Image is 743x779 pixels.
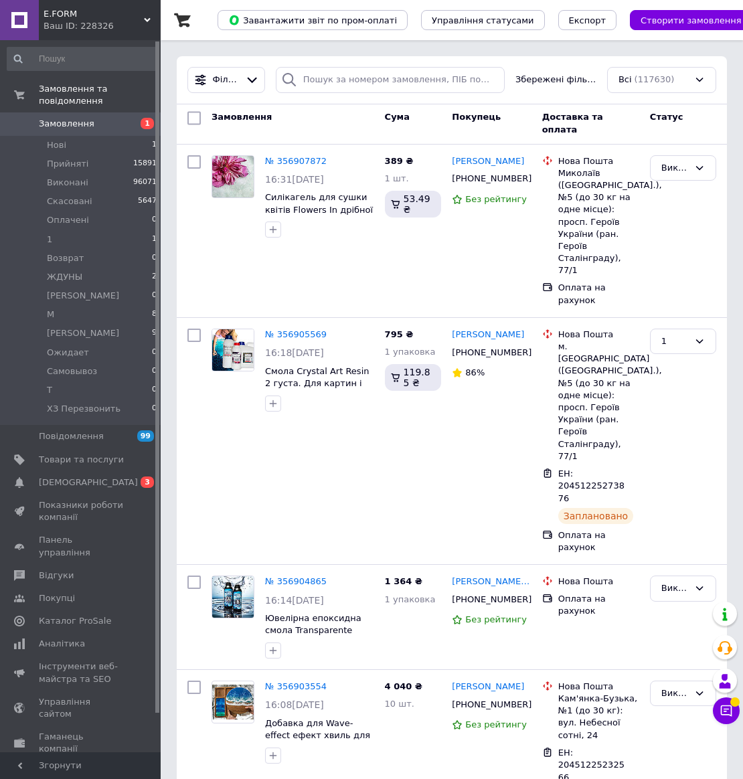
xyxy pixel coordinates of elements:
div: 1 [661,335,689,349]
span: 0 [152,403,157,415]
span: Доставка та оплата [542,112,603,135]
span: Покупець [452,112,501,122]
span: Гаманець компанії [39,731,124,755]
span: 1 [141,118,154,129]
span: Товари та послуги [39,454,124,466]
span: Відгуки [39,570,74,582]
span: Управління статусами [432,15,534,25]
button: Експорт [558,10,617,30]
span: Возврат [47,252,84,264]
span: Смола Crystal Art Resin 2 густа. Для картин і молдів. Уп. 1,34 кг [265,366,369,401]
a: [PERSON_NAME] Эластоформ [452,576,531,588]
a: Силікагель для сушки квітів Flowers In дрібної фракції, уп. 3 л. Вологопоглинач арт. 2237128201 [265,192,373,252]
span: Інструменти веб-майстра та SEO [39,661,124,685]
span: Нові [47,139,66,151]
span: 0 [152,252,157,264]
span: 1 [152,234,157,246]
div: Кам'янка-Бузька, №1 (до 30 кг): вул. Небесної сотні, 24 [558,693,639,742]
a: Добавка для Wave-effect ефект хвиль для смоли в картинах, для ResinArt. Уп. 100 г [265,718,370,766]
button: Чат з покупцем [713,697,740,724]
a: № 356905569 [265,329,327,339]
span: 1 упаковка [385,347,436,357]
span: Аналітика [39,638,85,650]
div: Миколаїв ([GEOGRAPHIC_DATA].), №5 (до 30 кг на одне місце): просп. Героїв України (ран. Героїв Ст... [558,167,639,277]
div: 53.49 ₴ [385,191,442,218]
span: 0 [152,214,157,226]
span: М [47,309,54,321]
span: 0 [152,365,157,377]
div: Заплановано [558,508,634,524]
span: [PERSON_NAME] [47,327,119,339]
span: Каталог ProSale [39,615,111,627]
span: Завантажити звіт по пром-оплаті [228,14,397,26]
span: Виконані [47,177,88,189]
a: [PERSON_NAME] [452,329,524,341]
span: [PERSON_NAME] [47,290,119,302]
span: ЕН: 20451225273876 [558,468,625,503]
span: Самовывоз [47,365,97,377]
span: 8 [152,309,157,321]
span: Замовлення та повідомлення [39,83,161,107]
button: Завантажити звіт по пром-оплаті [218,10,408,30]
span: Прийняті [47,158,88,170]
span: Фільтри [213,74,240,86]
span: 2 [152,271,157,283]
span: Без рейтингу [465,614,527,624]
span: Без рейтингу [465,719,527,729]
span: 0 [152,290,157,302]
span: Cума [385,112,410,122]
a: № 356907872 [265,156,327,166]
div: [PHONE_NUMBER] [449,344,522,361]
div: Виконано [661,687,689,701]
div: [PHONE_NUMBER] [449,696,522,713]
a: [PERSON_NAME] [452,155,524,168]
span: 99 [137,430,154,442]
div: Ваш ID: 228326 [44,20,161,32]
a: № 356903554 [265,681,327,691]
span: Покупці [39,592,75,604]
span: Оплачені [47,214,89,226]
input: Пошук за номером замовлення, ПІБ покупця, номером телефону, Email, номером накладної [276,67,505,93]
span: Збережені фільтри: [515,74,596,86]
a: [PERSON_NAME] [452,681,524,693]
span: Повідомлення [39,430,104,442]
span: 1 [152,139,157,151]
div: 119.85 ₴ [385,364,442,391]
span: 96071 [133,177,157,189]
span: Замовлення [39,118,94,130]
span: Управління сайтом [39,696,124,720]
div: Оплата на рахунок [558,593,639,617]
a: Ювелірна епоксидна смола Transparente ([GEOGRAPHIC_DATA], ResinPro). Уп.1,6 кг. Високопрозора, рі... [265,613,367,673]
span: Всі [618,74,632,86]
span: ХЗ Перезвонить [47,403,120,415]
span: 0 [152,384,157,396]
div: Виконано [661,161,689,175]
span: 795 ₴ [385,329,414,339]
div: [PHONE_NUMBER] [449,170,522,187]
span: 86% [465,367,485,377]
span: Статус [650,112,683,122]
div: Нова Пошта [558,681,639,693]
div: Оплата на рахунок [558,529,639,553]
div: м. [GEOGRAPHIC_DATA] ([GEOGRAPHIC_DATA].), №5 (до 30 кг на одне місце): просп. Героїв України (ра... [558,341,639,462]
span: Т [47,384,52,396]
input: Пошук [7,47,158,71]
button: Управління статусами [421,10,545,30]
span: Замовлення [212,112,272,122]
span: E.FORM [44,8,144,20]
img: Фото товару [212,329,254,371]
img: Фото товару [212,156,254,197]
img: Фото товару [212,576,254,618]
span: Без рейтингу [465,194,527,204]
span: (117630) [635,74,675,84]
span: 4 040 ₴ [385,681,422,691]
div: Нова Пошта [558,576,639,588]
div: Нова Пошта [558,329,639,341]
span: 1 упаковка [385,594,436,604]
span: 5647 [138,195,157,207]
div: [PHONE_NUMBER] [449,591,522,608]
a: Фото товару [212,681,254,723]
